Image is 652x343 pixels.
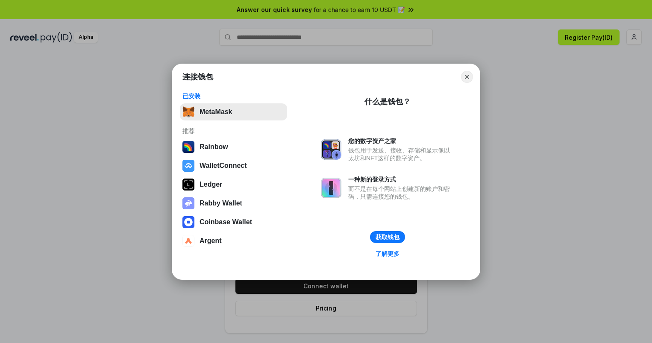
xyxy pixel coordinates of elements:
h1: 连接钱包 [182,72,213,82]
img: svg+xml,%3Csvg%20width%3D%2228%22%20height%3D%2228%22%20viewBox%3D%220%200%2028%2028%22%20fill%3D... [182,235,194,247]
div: Ledger [200,181,222,188]
button: Argent [180,232,287,249]
button: Close [461,71,473,83]
div: 已安装 [182,92,285,100]
img: svg+xml,%3Csvg%20xmlns%3D%22http%3A%2F%2Fwww.w3.org%2F2000%2Fsvg%22%20fill%3D%22none%22%20viewBox... [321,139,341,160]
div: 一种新的登录方式 [348,176,454,183]
div: MetaMask [200,108,232,116]
div: Coinbase Wallet [200,218,252,226]
img: svg+xml,%3Csvg%20fill%3D%22none%22%20height%3D%2233%22%20viewBox%3D%220%200%2035%2033%22%20width%... [182,106,194,118]
img: svg+xml,%3Csvg%20xmlns%3D%22http%3A%2F%2Fwww.w3.org%2F2000%2Fsvg%22%20fill%3D%22none%22%20viewBox... [321,178,341,198]
div: Rabby Wallet [200,199,242,207]
div: 什么是钱包？ [364,97,411,107]
div: Rainbow [200,143,228,151]
div: WalletConnect [200,162,247,170]
div: 获取钱包 [376,233,399,241]
button: Coinbase Wallet [180,214,287,231]
button: Rainbow [180,138,287,155]
div: 您的数字资产之家 [348,137,454,145]
a: 了解更多 [370,248,405,259]
button: MetaMask [180,103,287,120]
button: Ledger [180,176,287,193]
img: svg+xml,%3Csvg%20xmlns%3D%22http%3A%2F%2Fwww.w3.org%2F2000%2Fsvg%22%20width%3D%2228%22%20height%3... [182,179,194,191]
button: Rabby Wallet [180,195,287,212]
img: svg+xml,%3Csvg%20width%3D%2228%22%20height%3D%2228%22%20viewBox%3D%220%200%2028%2028%22%20fill%3D... [182,216,194,228]
div: 而不是在每个网站上创建新的账户和密码，只需连接您的钱包。 [348,185,454,200]
div: Argent [200,237,222,245]
button: 获取钱包 [370,231,405,243]
div: 钱包用于发送、接收、存储和显示像以太坊和NFT这样的数字资产。 [348,147,454,162]
img: svg+xml,%3Csvg%20xmlns%3D%22http%3A%2F%2Fwww.w3.org%2F2000%2Fsvg%22%20fill%3D%22none%22%20viewBox... [182,197,194,209]
img: svg+xml,%3Csvg%20width%3D%22120%22%20height%3D%22120%22%20viewBox%3D%220%200%20120%20120%22%20fil... [182,141,194,153]
img: svg+xml,%3Csvg%20width%3D%2228%22%20height%3D%2228%22%20viewBox%3D%220%200%2028%2028%22%20fill%3D... [182,160,194,172]
div: 了解更多 [376,250,399,258]
div: 推荐 [182,127,285,135]
button: WalletConnect [180,157,287,174]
